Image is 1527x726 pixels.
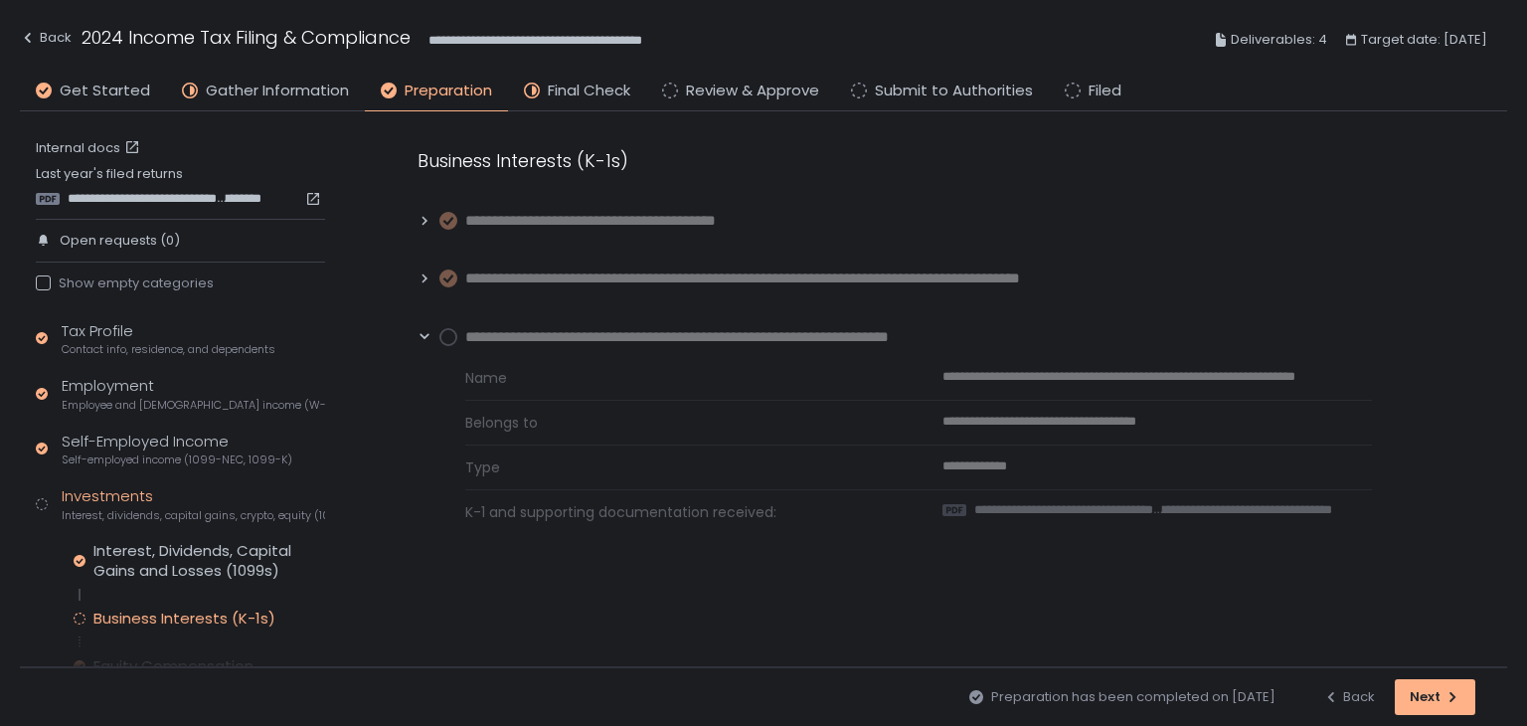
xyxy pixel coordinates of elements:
span: Open requests (0) [60,232,180,250]
span: Belongs to [465,413,895,433]
div: Back [20,26,72,50]
span: Target date: [DATE] [1361,28,1487,52]
div: Self-Employed Income [62,431,292,468]
span: Contact info, residence, and dependents [62,342,275,357]
div: Business Interests (K-1s) [93,609,275,629]
div: Last year's filed returns [36,165,325,207]
span: Get Started [60,80,150,102]
button: Back [20,24,72,57]
div: Next [1410,688,1460,706]
div: Back [1323,688,1375,706]
span: Employee and [DEMOGRAPHIC_DATA] income (W-2s) [62,398,325,413]
div: Investments [62,485,325,523]
span: Interest, dividends, capital gains, crypto, equity (1099s, K-1s) [62,508,325,523]
span: Final Check [548,80,630,102]
span: Self-employed income (1099-NEC, 1099-K) [62,453,292,467]
h1: 2024 Income Tax Filing & Compliance [82,24,411,51]
span: Deliverables: 4 [1231,28,1327,52]
div: Equity Compensation [93,656,254,676]
span: Type [465,457,895,477]
span: Preparation [405,80,492,102]
span: Filed [1089,80,1121,102]
div: Employment [62,375,325,413]
span: Review & Approve [686,80,819,102]
span: Preparation has been completed on [DATE] [991,688,1275,706]
div: Business Interests (K-1s) [418,147,1372,174]
button: Back [1323,679,1375,715]
span: Name [465,368,895,388]
span: Submit to Authorities [875,80,1033,102]
span: Gather Information [206,80,349,102]
div: Interest, Dividends, Capital Gains and Losses (1099s) [93,541,325,581]
div: Tax Profile [62,320,275,358]
button: Next [1395,679,1475,715]
a: Internal docs [36,139,144,157]
span: K-1 and supporting documentation received: [465,502,895,522]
